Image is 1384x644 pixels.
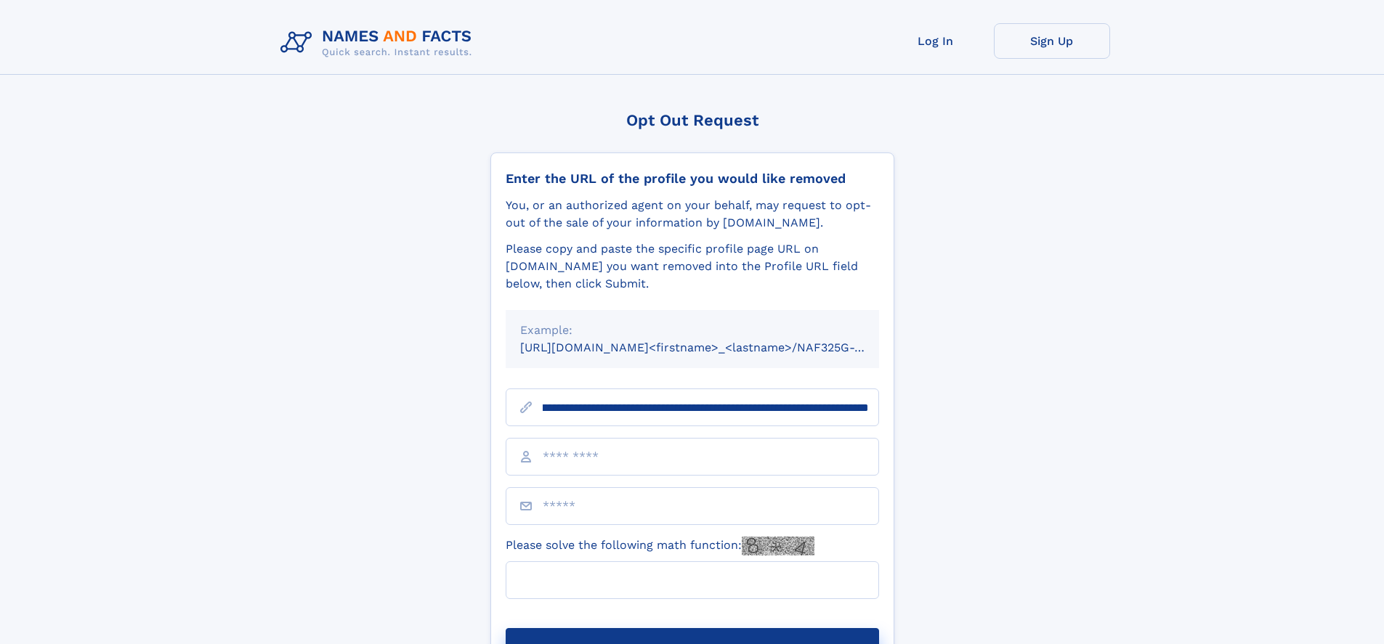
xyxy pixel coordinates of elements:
[520,341,907,354] small: [URL][DOMAIN_NAME]<firstname>_<lastname>/NAF325G-xxxxxxxx
[275,23,484,62] img: Logo Names and Facts
[506,171,879,187] div: Enter the URL of the profile you would like removed
[506,537,814,555] label: Please solve the following math function:
[490,111,894,129] div: Opt Out Request
[506,240,879,293] div: Please copy and paste the specific profile page URL on [DOMAIN_NAME] you want removed into the Pr...
[878,23,994,59] a: Log In
[994,23,1110,59] a: Sign Up
[520,322,865,339] div: Example:
[506,197,879,232] div: You, or an authorized agent on your behalf, may request to opt-out of the sale of your informatio...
